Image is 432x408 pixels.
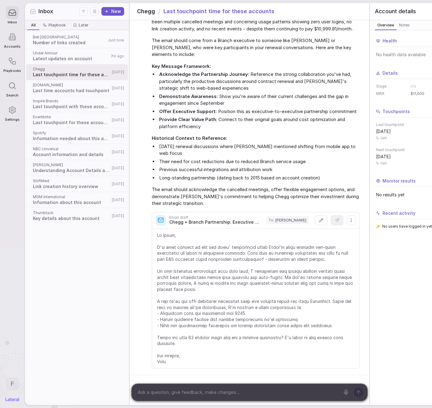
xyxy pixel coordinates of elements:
[33,99,110,104] span: Inspire Brands
[3,100,21,125] a: Settings
[375,7,416,15] span: Account details
[31,23,36,28] span: All
[108,38,124,43] span: Just now
[90,7,99,16] button: Display settings
[33,40,106,46] span: Number of links created
[112,134,124,139] span: [DATE]
[26,128,128,144] a: SpotifyInformation needed about this account[DATE]
[26,96,128,112] a: Inspire BrandsLast touchpoint with these accounts[DATE]
[3,69,21,73] span: Playbooks
[49,23,66,28] span: Playbook
[33,72,110,78] span: Last touchpoint time for these accounts
[8,20,17,24] span: Inbox
[33,67,110,72] span: Chegg
[10,380,14,388] span: F
[169,220,260,225] span: Chegg + Branch Partnership: Executive Check-in
[112,102,124,107] span: [DATE]
[111,54,124,59] span: 7m ago
[33,183,110,190] span: Link creation history overview
[152,186,359,207] span: The email should acknowledge the cancelled meetings, offer flexible engagement options, and demon...
[4,45,21,49] span: Accounts
[26,176,128,192] a: ShiftMedLink creation history overview[DATE]
[159,71,248,77] strong: Acknowledge the Partnership Journey
[269,218,274,222] span: To :
[152,63,211,69] strong: Key Message Framework:
[5,118,19,122] span: Settings
[6,93,18,97] span: Search
[33,215,110,222] span: Key details about this account
[163,7,274,15] span: Last touchpoint time for these accounts
[158,116,359,130] li: : Connect to their original goals around cost optimization and platform efficiency
[26,48,128,64] a: Under ArmourLatest updates on account7m ago
[152,135,227,141] strong: Historical Context to Reference:
[158,108,359,115] li: : Position this as executive-to-executive partnership commitment
[383,210,415,216] span: Recent activity
[33,210,110,215] span: Thumbtack
[398,22,411,28] span: Notes
[112,198,124,202] span: [DATE]
[79,7,88,16] button: Filters
[3,27,21,52] a: Accounts
[158,7,160,15] span: /
[33,88,110,94] span: Last time accounts had touchpoint
[6,398,19,401] img: Lateral
[410,84,416,89] span: n/a
[33,178,110,183] span: ShiftMed
[410,91,424,96] span: $11,000
[383,38,397,44] span: Health
[158,166,359,173] li: Previous successful integrations and attribution work
[376,91,407,96] dt: MRR
[275,218,306,223] span: [PERSON_NAME]
[3,3,21,27] a: Inbox
[26,64,128,80] a: CheggLast touchpoint time for these accounts[DATE]
[33,199,110,206] span: Information about this account
[33,56,109,62] span: Latest updates on account
[112,118,124,123] span: [DATE]
[376,22,395,28] span: Overview
[3,52,21,76] a: Playbooks
[26,144,128,160] a: NBC UniversalAccount information and details[DATE]
[158,93,359,107] li: : Show you're aware of their current challenges and the gap in engagement since September
[101,7,124,16] button: New thread
[383,178,416,184] span: Monitor results
[376,128,391,135] span: [DATE]
[158,143,359,157] li: [DATE] renewal discussions where [PERSON_NAME] mentioned shifting from mobile app to web focus
[159,93,217,99] strong: Demonstrate Awareness
[33,135,110,142] span: Information needed about this account
[112,70,124,75] span: [DATE]
[33,83,110,88] span: [DOMAIN_NAME]
[380,136,387,140] span: Call
[33,167,110,174] span: Understanding Account Details and Requirements
[33,51,109,56] span: Under Armour
[33,120,110,126] span: Last touchpoint for these accounts
[376,84,407,89] dt: Stage
[26,112,128,128] a: EventbriteLast touchpoint for these accounts[DATE]
[33,194,110,199] span: MGM International
[112,166,124,171] span: [DATE]
[26,80,128,96] a: [DOMAIN_NAME]Last time accounts had touchpoint[DATE]
[158,175,359,182] li: Long-standing partnership (dating back to 2015 based on account creation)
[376,224,380,229] span: 🔑
[159,108,216,114] strong: Offer Executive Support
[157,232,354,365] span: Lo Ipsum, D'si amet consect ad elit sed doeiu' temporincid utlab Etdol'm aliqu enimadm ven-quisn ...
[112,86,124,91] span: [DATE]
[158,71,359,92] li: : Reference the strong collaboration you've had, particularly the productive discussions around c...
[152,37,359,58] span: The email should come from a Branch executive to someone like [PERSON_NAME] or [PERSON_NAME], who...
[169,215,260,220] span: Email draft
[112,150,124,155] span: [DATE]
[383,70,398,76] span: Details
[38,7,53,15] span: Inbox
[33,104,110,110] span: Last touchpoint with these accounts
[33,147,110,151] span: NBC Universal
[26,192,128,208] a: MGM InternationalInformation about this account[DATE]
[33,131,110,135] span: Spotify
[79,23,88,28] span: Later
[159,116,216,122] strong: Provide Clear Value Path
[33,35,106,40] span: Bell [GEOGRAPHIC_DATA]
[33,151,110,158] span: Account information and details
[26,208,128,224] a: ThumbtackKey details about this account[DATE]
[33,115,110,120] span: Eventbrite
[137,7,155,15] span: Chegg
[376,154,391,160] span: [DATE]
[26,32,128,48] a: Bell [GEOGRAPHIC_DATA]Number of links createdJust now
